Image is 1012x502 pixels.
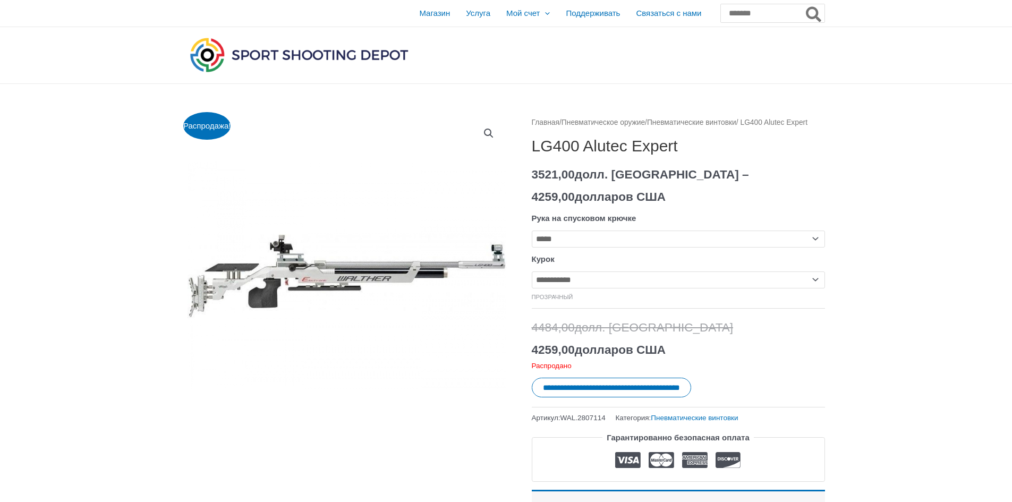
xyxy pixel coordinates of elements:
[736,118,807,126] font: / LG400 Alutec Expert
[651,414,738,422] a: Пневматические винтовки
[615,414,651,422] font: Категория:
[532,321,575,334] font: 4484,00
[575,168,739,181] font: долл. [GEOGRAPHIC_DATA]
[532,294,573,300] a: Очистить параметры
[575,343,666,356] font: долларов США
[645,118,647,126] font: /
[479,124,498,143] a: Просмотреть полноэкранную галерею изображений
[532,343,575,356] font: 4259,00
[636,8,701,18] font: Связаться с нами
[532,294,573,300] font: Прозрачный
[532,254,555,263] font: Курок
[559,118,562,126] font: /
[562,118,645,126] a: Пневматическое оружие
[575,190,666,203] font: долларов США
[566,8,620,18] font: Поддерживать
[506,8,540,18] font: Мой счет
[532,190,575,203] font: 4259,00
[607,433,750,442] font: Гарантированно безопасная оплата
[532,137,678,155] font: LG400 Alutec Expert
[532,362,572,370] font: Распродано
[188,35,411,74] img: Спортивная стрельба Депо
[466,8,490,18] font: Услуга
[804,4,824,22] button: Поиск
[183,121,231,130] font: Распродажа!
[532,118,560,126] a: Главная
[575,321,733,334] font: долл. [GEOGRAPHIC_DATA]
[742,168,749,181] font: –
[532,116,825,130] nav: Хлебные крошки
[560,414,606,422] font: WAL.2807114
[532,168,575,181] font: 3521,00
[532,214,636,223] font: Рука на спусковом крючке
[188,116,506,435] img: walther-lg400-e-alutec-expert
[419,8,450,18] font: Магазин
[647,118,736,126] a: Пневматические винтовки
[532,414,560,422] font: Артикул:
